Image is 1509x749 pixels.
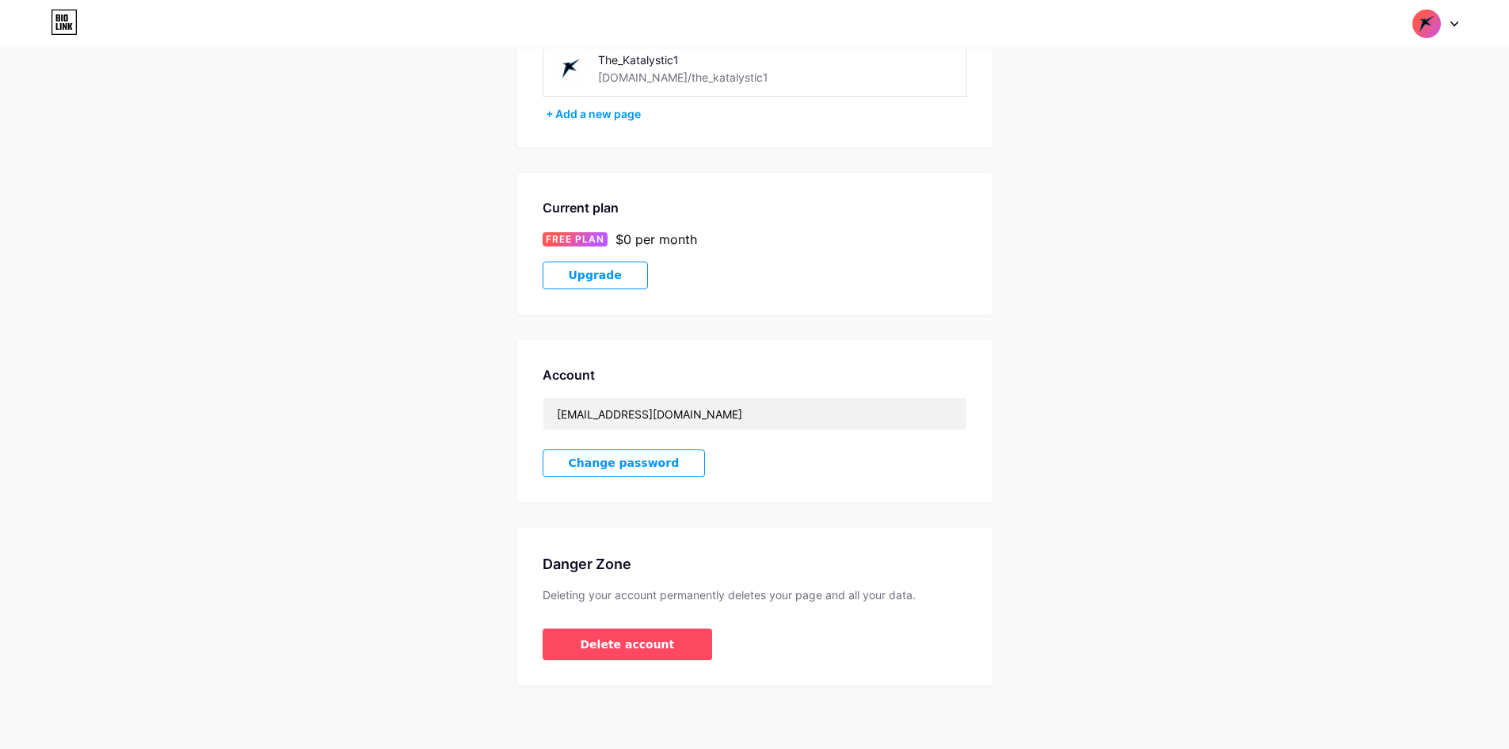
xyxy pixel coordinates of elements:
[1412,9,1442,39] img: the_katalystic1
[543,262,648,289] button: Upgrade
[569,269,622,282] span: Upgrade
[543,398,966,430] input: Email
[553,51,589,86] img: the_katalystic1
[598,52,822,68] div: The_Katalystic1
[569,457,680,470] span: Change password
[615,230,697,249] div: $0 per month
[543,587,967,603] div: Deleting your account permanently deletes your page and all your data.
[543,365,967,384] div: Account
[543,449,706,477] button: Change password
[546,106,967,122] div: + Add a new page
[581,636,675,653] span: Delete account
[543,629,713,660] button: Delete account
[598,69,768,86] div: [DOMAIN_NAME]/the_katalystic1
[546,232,604,246] span: FREE PLAN
[543,553,967,575] div: Danger Zone
[543,198,967,217] div: Current plan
